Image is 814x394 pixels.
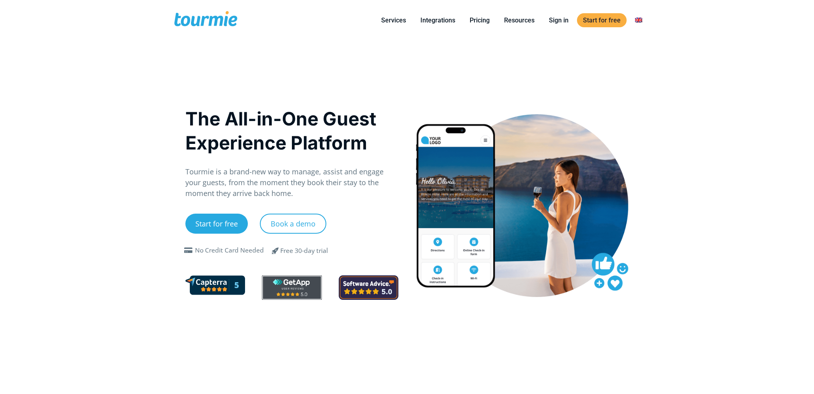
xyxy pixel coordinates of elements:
[182,247,195,254] span: 
[195,246,264,255] div: No Credit Card Needed
[414,15,461,25] a: Integrations
[185,166,399,199] p: Tourmie is a brand-new way to manage, assist and engage your guests, from the moment they book th...
[280,246,328,256] div: Free 30-day trial
[260,214,326,234] a: Book a demo
[375,15,412,25] a: Services
[498,15,541,25] a: Resources
[629,15,648,25] a: Switch to
[543,15,575,25] a: Sign in
[185,214,248,234] a: Start for free
[185,107,399,155] h1: The All-in-One Guest Experience Platform
[464,15,496,25] a: Pricing
[266,246,285,255] span: 
[577,13,627,27] a: Start for free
